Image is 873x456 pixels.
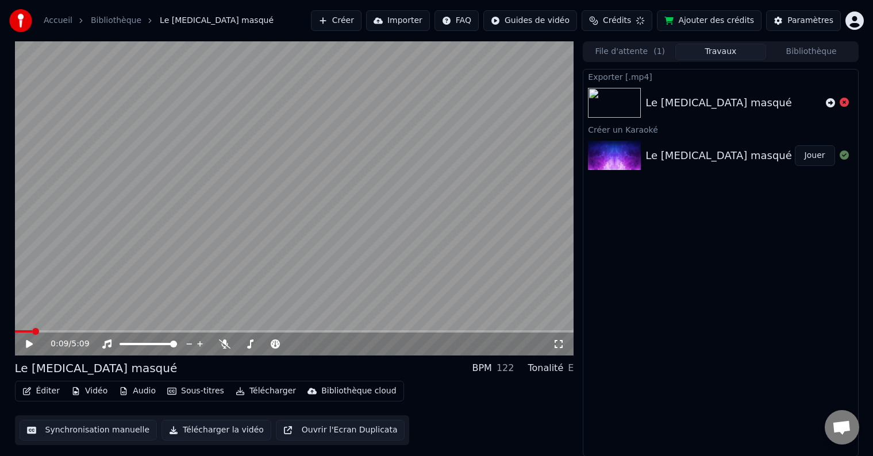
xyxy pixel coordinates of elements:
button: Paramètres [766,10,841,31]
button: Crédits [582,10,652,31]
span: 0:09 [51,338,68,350]
button: Télécharger [231,383,301,399]
div: Paramètres [787,15,833,26]
button: Sous-titres [163,383,229,399]
span: ( 1 ) [653,46,665,57]
button: Audio [114,383,160,399]
button: Importer [366,10,430,31]
div: / [51,338,78,350]
img: youka [9,9,32,32]
button: Travaux [675,44,766,60]
nav: breadcrumb [44,15,274,26]
button: Bibliothèque [766,44,857,60]
button: Vidéo [67,383,112,399]
div: Le [MEDICAL_DATA] masqué [645,148,791,164]
div: BPM [472,361,491,375]
div: Créer un Karaoké [583,122,857,136]
div: Le [MEDICAL_DATA] masqué [15,360,178,376]
span: 5:09 [71,338,89,350]
button: Guides de vidéo [483,10,577,31]
button: File d'attente [584,44,675,60]
div: Exporter [.mp4] [583,69,857,83]
a: Accueil [44,15,72,26]
a: Ouvrir le chat [825,410,859,445]
div: E [568,361,574,375]
div: 122 [497,361,514,375]
div: Bibliothèque cloud [321,385,396,397]
button: Ajouter des crédits [657,10,762,31]
a: Bibliothèque [91,15,141,26]
button: FAQ [434,10,479,31]
button: Créer [311,10,361,31]
button: Synchronisation manuelle [20,420,157,440]
button: Ouvrir l'Ecran Duplicata [276,420,405,440]
div: Le [MEDICAL_DATA] masqué [645,95,791,111]
button: Jouer [795,145,835,166]
span: Le [MEDICAL_DATA] masqué [160,15,274,26]
div: Tonalité [528,361,563,375]
button: Télécharger la vidéo [161,420,271,440]
button: Éditer [18,383,64,399]
span: Crédits [603,15,631,26]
